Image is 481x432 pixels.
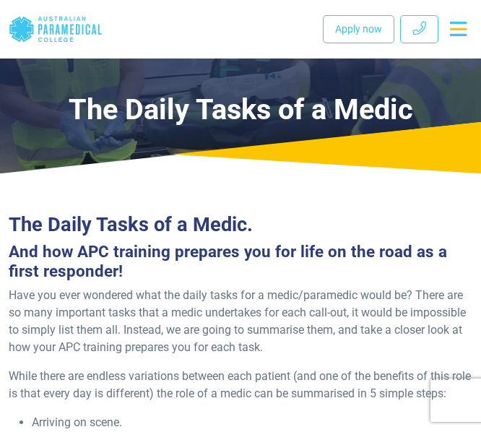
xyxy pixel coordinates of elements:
[9,368,472,402] p: While there are endless variations between each patient (and one of the benefits of this role is ...
[9,213,472,237] h2: The Daily Tasks of a Medic.
[32,414,472,431] li: Arriving on scene.
[9,242,472,281] h3: And how APC training prepares you for life on the road as a first responder!
[323,15,394,43] a: Apply now
[9,92,472,127] h1: The Daily Tasks of a Medic
[9,6,103,53] a: Australian Paramedical College
[444,16,472,42] button: Toggle navigation
[9,287,472,356] p: Have you ever wondered what the daily tasks for a medic/paramedic would be? There are so many imp...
